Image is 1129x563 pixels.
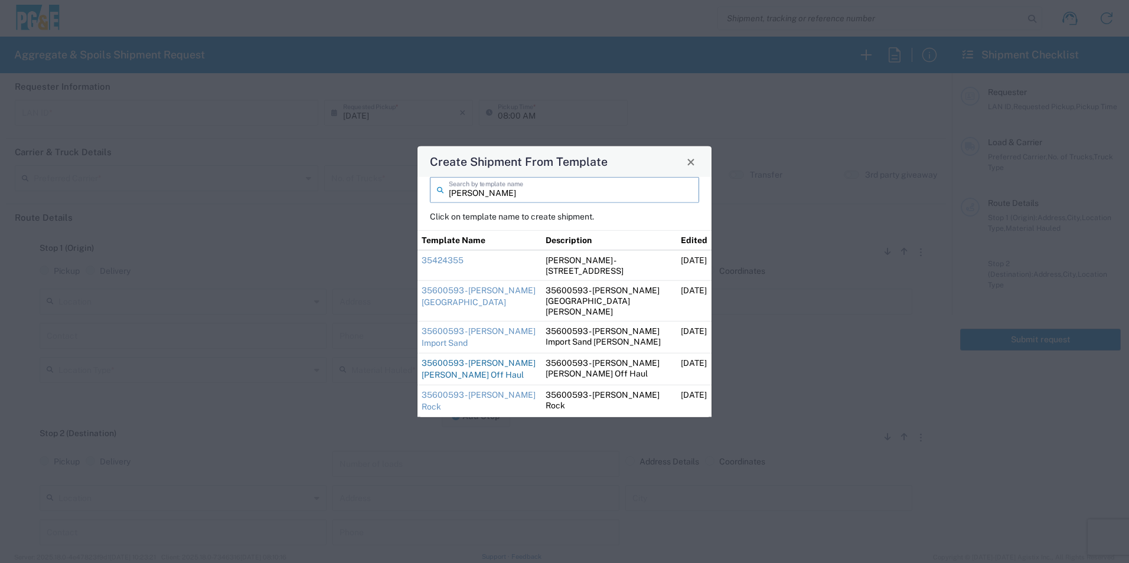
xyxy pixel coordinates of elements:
[541,250,677,281] td: [PERSON_NAME] - [STREET_ADDRESS]
[417,230,541,250] th: Template Name
[677,250,712,281] td: [DATE]
[417,230,712,417] table: Shipment templates
[677,280,712,321] td: [DATE]
[422,358,536,379] a: 35600593 - [PERSON_NAME] [PERSON_NAME] Off Haul
[541,280,677,321] td: 35600593 - [PERSON_NAME][GEOGRAPHIC_DATA][PERSON_NAME]
[422,256,464,265] a: 35424355
[677,321,712,353] td: [DATE]
[541,385,677,417] td: 35600593 - [PERSON_NAME] Rock
[430,153,608,170] h4: Create Shipment From Template
[422,326,536,348] a: 35600593 - [PERSON_NAME] Import Sand
[541,321,677,353] td: 35600593 - [PERSON_NAME] Import Sand [PERSON_NAME]
[422,390,536,411] a: 35600593 - [PERSON_NAME] Rock
[541,230,677,250] th: Description
[541,353,677,385] td: 35600593 - [PERSON_NAME] [PERSON_NAME] Off Haul
[677,230,712,250] th: Edited
[430,211,699,222] p: Click on template name to create shipment.
[677,353,712,385] td: [DATE]
[677,385,712,417] td: [DATE]
[422,286,536,307] a: 35600593 - [PERSON_NAME][GEOGRAPHIC_DATA]
[683,153,699,170] button: Close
